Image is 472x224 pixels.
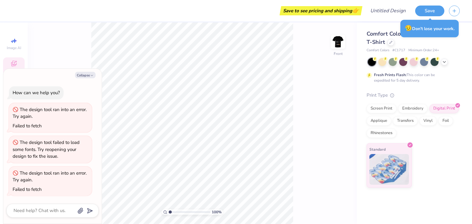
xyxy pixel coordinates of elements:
[7,45,21,50] span: Image AI
[13,123,42,129] div: Failed to fetch
[374,72,407,77] strong: Fresh Prints Flash:
[419,116,437,126] div: Vinyl
[374,72,450,83] div: This color can be expedited for 5 day delivery.
[281,6,361,15] div: Save to see pricing and shipping
[415,6,444,16] button: Save
[13,170,87,183] div: The design tool ran into an error. Try again.
[408,48,439,53] span: Minimum Order: 24 +
[352,7,359,14] span: 👉
[75,72,96,78] button: Collapse
[13,139,80,159] div: The design tool failed to load some fonts. Try reopening your design to fix the issue.
[398,104,427,113] div: Embroidery
[13,90,60,96] div: How can we help you?
[212,209,222,215] span: 100 %
[13,186,42,192] div: Failed to fetch
[367,48,389,53] span: Comfort Colors
[367,116,391,126] div: Applique
[367,104,396,113] div: Screen Print
[392,48,405,53] span: # C1717
[369,154,409,185] img: Standard
[367,92,460,99] div: Print Type
[13,106,87,120] div: The design tool ran into an error. Try again.
[334,51,343,56] div: Front
[7,68,21,73] span: Designs
[365,5,411,17] input: Untitled Design
[369,146,386,153] span: Standard
[332,36,344,48] img: Front
[429,104,459,113] div: Digital Print
[393,116,418,126] div: Transfers
[439,116,453,126] div: Foil
[367,30,458,46] span: Comfort Colors Adult Heavyweight T-Shirt
[367,129,396,138] div: Rhinestones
